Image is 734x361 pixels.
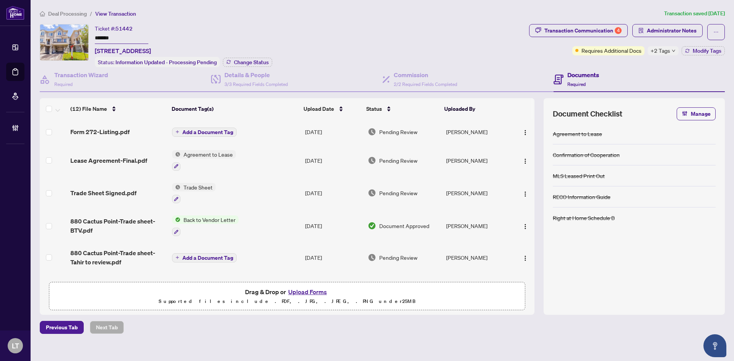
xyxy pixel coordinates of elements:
[368,156,376,165] img: Document Status
[180,150,236,159] span: Agreement to Lease
[713,29,719,35] span: ellipsis
[90,9,92,18] li: /
[172,183,216,204] button: Status IconTrade Sheet
[182,255,233,261] span: Add a Document Tag
[182,130,233,135] span: Add a Document Tag
[522,255,528,261] img: Logo
[443,177,512,210] td: [PERSON_NAME]
[443,144,512,177] td: [PERSON_NAME]
[567,70,599,79] h4: Documents
[379,222,429,230] span: Document Approved
[553,108,622,119] span: Document Checklist
[553,214,615,222] div: Right at Home Schedule B
[40,24,88,60] img: IMG-W12371219_1.jpg
[286,287,329,297] button: Upload Forms
[638,28,644,33] span: solution
[169,98,300,120] th: Document Tag(s)
[368,222,376,230] img: Document Status
[632,24,703,37] button: Administrator Notes
[379,189,417,197] span: Pending Review
[443,120,512,144] td: [PERSON_NAME]
[172,215,239,236] button: Status IconBack to Vendor Letter
[48,10,87,17] span: Deal Processing
[519,154,531,167] button: Logo
[519,126,531,138] button: Logo
[180,183,216,191] span: Trade Sheet
[522,223,528,230] img: Logo
[522,130,528,136] img: Logo
[115,59,217,66] span: Information Updated - Processing Pending
[175,130,179,134] span: plus
[245,287,329,297] span: Drag & Drop or
[6,6,24,20] img: logo
[394,70,457,79] h4: Commission
[379,253,417,262] span: Pending Review
[379,156,417,165] span: Pending Review
[115,25,133,32] span: 51442
[224,81,288,87] span: 3/3 Required Fields Completed
[302,177,365,210] td: [DATE]
[90,321,124,334] button: Next Tab
[40,11,45,16] span: home
[615,27,622,34] div: 4
[12,340,19,351] span: LT
[703,334,726,357] button: Open asap
[172,150,180,159] img: Status Icon
[172,253,237,262] button: Add a Document Tag
[70,248,166,267] span: 880 Cactus Point-Trade sheet-Tahir to review.pdf
[46,321,78,333] span: Previous Tab
[172,127,237,137] button: Add a Document Tag
[664,9,725,18] article: Transaction saved [DATE]
[175,256,179,259] span: plus
[180,215,239,224] span: Back to Vendor Letter
[443,209,512,242] td: [PERSON_NAME]
[672,49,676,53] span: down
[234,60,269,65] span: Change Status
[553,151,620,159] div: Confirmation of Cooperation
[40,321,84,334] button: Previous Tab
[553,193,611,201] div: RECO Information Guide
[95,24,133,33] div: Ticket #:
[304,105,334,113] span: Upload Date
[682,46,725,55] button: Modify Tags
[522,191,528,197] img: Logo
[522,158,528,164] img: Logo
[302,144,365,177] td: [DATE]
[368,253,376,262] img: Document Status
[368,128,376,136] img: Document Status
[172,128,237,137] button: Add a Document Tag
[95,57,220,67] div: Status:
[224,70,288,79] h4: Details & People
[172,215,180,224] img: Status Icon
[677,107,716,120] button: Manage
[581,46,641,55] span: Requires Additional Docs
[379,128,417,136] span: Pending Review
[441,98,510,120] th: Uploaded By
[70,105,107,113] span: (12) File Name
[49,282,525,311] span: Drag & Drop orUpload FormsSupported files include .PDF, .JPG, .JPEG, .PNG under25MB
[443,242,512,273] td: [PERSON_NAME]
[366,105,382,113] span: Status
[172,150,236,171] button: Status IconAgreement to Lease
[519,220,531,232] button: Logo
[70,188,136,197] span: Trade Sheet Signed.pdf
[70,156,147,165] span: Lease Agreement-Final.pdf
[519,251,531,264] button: Logo
[567,81,586,87] span: Required
[70,217,166,235] span: 880 Cactus Point-Trade sheet-BTV.pdf
[172,253,237,262] button: Add a Document Tag
[302,120,365,144] td: [DATE]
[651,46,670,55] span: +2 Tags
[172,183,180,191] img: Status Icon
[544,24,622,37] div: Transaction Communication
[70,127,130,136] span: Form 272-Listing.pdf
[67,98,169,120] th: (12) File Name
[302,242,365,273] td: [DATE]
[54,70,108,79] h4: Transaction Wizard
[302,273,365,306] td: [DATE]
[54,297,520,306] p: Supported files include .PDF, .JPG, .JPEG, .PNG under 25 MB
[443,273,512,306] td: [PERSON_NAME]
[95,46,151,55] span: [STREET_ADDRESS]
[363,98,441,120] th: Status
[553,172,605,180] div: MLS Leased Print Out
